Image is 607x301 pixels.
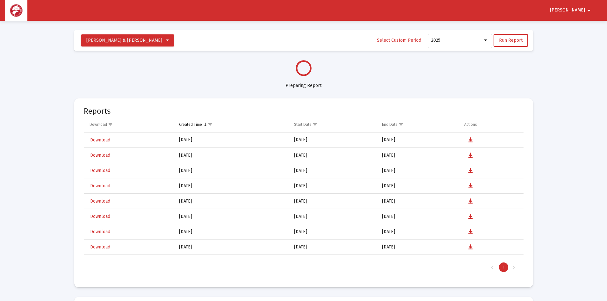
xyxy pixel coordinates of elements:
[90,153,110,158] span: Download
[550,8,585,13] span: [PERSON_NAME]
[313,122,317,127] span: Show filter options for column 'Start Date'
[509,262,519,272] div: Next Page
[90,137,110,143] span: Download
[464,122,477,127] div: Actions
[290,240,377,255] td: [DATE]
[179,229,285,235] div: [DATE]
[378,148,460,163] td: [DATE]
[179,168,285,174] div: [DATE]
[290,209,377,224] td: [DATE]
[378,163,460,178] td: [DATE]
[499,38,523,43] span: Run Report
[108,122,113,127] span: Show filter options for column 'Download'
[179,137,285,143] div: [DATE]
[378,224,460,240] td: [DATE]
[90,122,107,127] div: Download
[290,178,377,194] td: [DATE]
[378,209,460,224] td: [DATE]
[10,4,23,17] img: Dashboard
[585,4,593,17] mat-icon: arrow_drop_down
[290,117,377,132] td: Column Start Date
[90,244,110,250] span: Download
[378,133,460,148] td: [DATE]
[487,262,497,272] div: Previous Page
[179,198,285,204] div: [DATE]
[399,122,403,127] span: Show filter options for column 'End Date'
[377,38,421,43] span: Select Custom Period
[179,183,285,189] div: [DATE]
[290,194,377,209] td: [DATE]
[175,117,290,132] td: Column Created Time
[494,34,528,47] button: Run Report
[90,183,110,189] span: Download
[294,122,312,127] div: Start Date
[84,258,524,276] div: Page Navigation
[290,148,377,163] td: [DATE]
[90,229,110,234] span: Download
[179,122,202,127] div: Created Time
[382,122,398,127] div: End Date
[74,76,533,89] div: Preparing Report
[208,122,213,127] span: Show filter options for column 'Created Time'
[84,117,175,132] td: Column Download
[290,224,377,240] td: [DATE]
[290,255,377,270] td: [DATE]
[499,262,508,272] div: Page 1
[84,108,111,114] mat-card-title: Reports
[81,34,174,47] button: [PERSON_NAME] & [PERSON_NAME]
[90,198,110,204] span: Download
[460,117,524,132] td: Column Actions
[90,168,110,173] span: Download
[90,214,110,219] span: Download
[179,244,285,250] div: [DATE]
[179,152,285,159] div: [DATE]
[84,117,524,276] div: Data grid
[378,194,460,209] td: [DATE]
[542,4,600,17] button: [PERSON_NAME]
[290,163,377,178] td: [DATE]
[431,38,440,43] span: 2025
[290,133,377,148] td: [DATE]
[378,255,460,270] td: [DATE]
[378,240,460,255] td: [DATE]
[179,213,285,220] div: [DATE]
[378,178,460,194] td: [DATE]
[86,38,162,43] span: [PERSON_NAME] & [PERSON_NAME]
[378,117,460,132] td: Column End Date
